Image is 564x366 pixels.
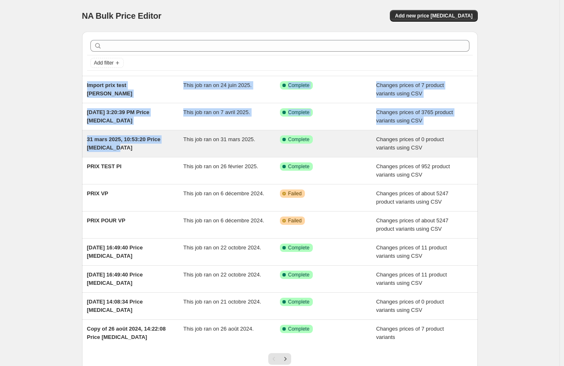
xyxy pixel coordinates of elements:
span: [DATE] 16:49:40 Price [MEDICAL_DATA] [87,271,143,286]
span: Add new price [MEDICAL_DATA] [395,12,472,19]
span: PRIX POUR VP [87,217,125,224]
span: PRIX TEST PI [87,163,122,169]
span: This job ran on 31 mars 2025. [183,136,255,142]
span: This job ran on 22 octobre 2024. [183,244,261,251]
span: Copy of 26 août 2024, 14:22:08 Price [MEDICAL_DATA] [87,326,166,340]
span: This job ran on 26 février 2025. [183,163,258,169]
nav: Pagination [268,353,291,365]
span: Changes prices of 7 product variants using CSV [376,82,444,97]
span: This job ran on 21 octobre 2024. [183,299,261,305]
span: This job ran on 7 avril 2025. [183,109,250,115]
span: This job ran on 24 juin 2025. [183,82,252,88]
span: Changes prices of 0 product variants using CSV [376,299,444,313]
span: This job ran on 6 décembre 2024. [183,190,264,197]
span: Changes prices of 3765 product variants using CSV [376,109,453,124]
span: 31 mars 2025, 10:53:20 Price [MEDICAL_DATA] [87,136,160,151]
span: This job ran on 26 août 2024. [183,326,254,332]
span: Changes prices of 0 product variants using CSV [376,136,444,151]
span: This job ran on 6 décembre 2024. [183,217,264,224]
span: Changes prices of 952 product variants using CSV [376,163,450,178]
span: Complete [288,271,309,278]
span: Changes prices of 11 product variants using CSV [376,244,447,259]
span: Import prix test [PERSON_NAME] [87,82,132,97]
span: Changes prices of about 5247 product variants using CSV [376,190,448,205]
button: Add filter [90,58,124,68]
span: PRIX VP [87,190,108,197]
span: Complete [288,326,309,332]
span: [DATE] 3:20:39 PM Price [MEDICAL_DATA] [87,109,150,124]
span: Complete [288,163,309,170]
span: [DATE] 16:49:40 Price [MEDICAL_DATA] [87,244,143,259]
span: Complete [288,136,309,143]
span: Complete [288,299,309,305]
span: Complete [288,109,309,116]
button: Next [280,353,291,365]
span: NA Bulk Price Editor [82,11,162,20]
span: Complete [288,82,309,89]
span: [DATE] 14:08:34 Price [MEDICAL_DATA] [87,299,143,313]
button: Add new price [MEDICAL_DATA] [390,10,477,22]
span: Changes prices of about 5247 product variants using CSV [376,217,448,232]
span: Changes prices of 7 product variants [376,326,444,340]
span: Changes prices of 11 product variants using CSV [376,271,447,286]
span: Failed [288,190,302,197]
span: Complete [288,244,309,251]
span: Failed [288,217,302,224]
span: Add filter [94,60,114,66]
span: This job ran on 22 octobre 2024. [183,271,261,278]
